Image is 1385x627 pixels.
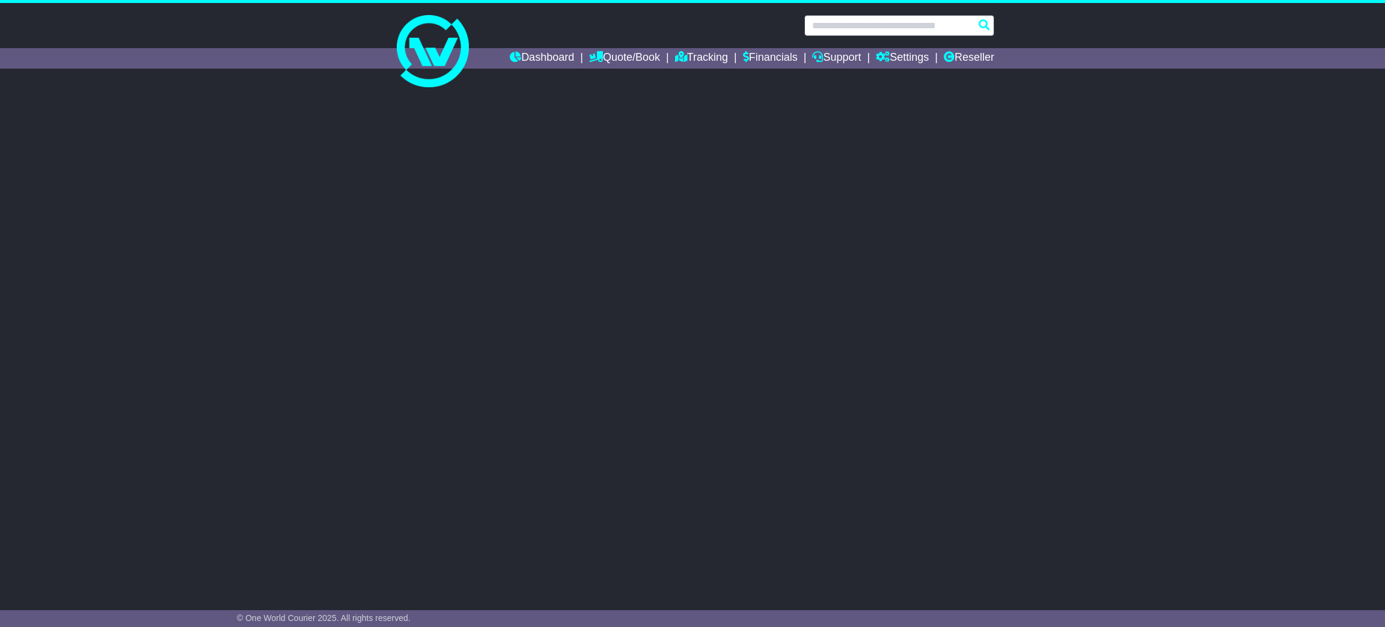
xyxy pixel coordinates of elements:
[237,613,411,623] span: © One World Courier 2025. All rights reserved.
[510,48,574,69] a: Dashboard
[812,48,861,69] a: Support
[876,48,929,69] a: Settings
[743,48,798,69] a: Financials
[944,48,994,69] a: Reseller
[675,48,728,69] a: Tracking
[589,48,660,69] a: Quote/Book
